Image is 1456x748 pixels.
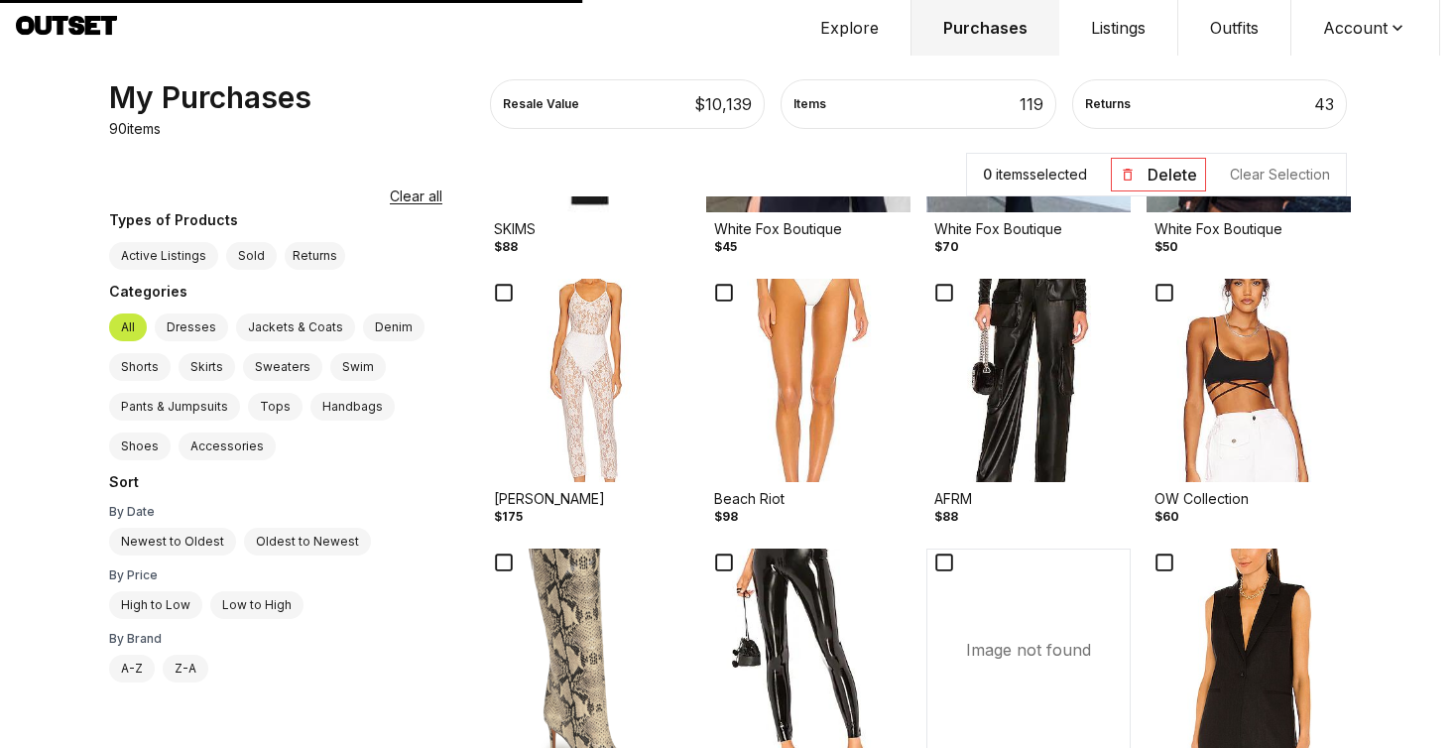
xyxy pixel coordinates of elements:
button: Product ImageOW Collection$60 [1147,279,1351,533]
div: Beach Riot [714,489,903,509]
div: My Purchases [109,79,311,115]
label: Pants & Jumpsuits [109,393,240,421]
label: High to Low [109,591,202,619]
div: Returns [1085,96,1131,112]
div: $175 [494,509,523,525]
div: 43 [1314,92,1334,116]
div: Resale Value [503,96,579,112]
label: Tops [248,393,303,421]
button: Delete [1111,158,1206,191]
label: A-Z [109,655,155,683]
div: OW Collection [1154,489,1343,509]
label: Handbags [310,393,395,421]
div: [PERSON_NAME] [494,489,682,509]
div: $88 [494,239,518,255]
div: White Fox Boutique [934,219,1123,239]
div: Categories [109,282,442,306]
label: Low to High [210,591,303,619]
div: SKIMS [494,219,682,239]
label: Jackets & Coats [236,313,355,341]
span: 0 [983,166,992,183]
label: Z-A [163,655,208,683]
label: Active Listings [109,242,218,270]
label: Newest to Oldest [109,528,236,556]
img: Product Image [486,279,690,482]
div: $60 [1154,509,1179,525]
div: By Brand [109,631,442,647]
button: Clear all [390,187,442,206]
label: Oldest to Newest [244,528,371,556]
div: White Fox Boutique [714,219,903,239]
label: Dresses [155,313,228,341]
div: Sort [109,472,442,496]
label: Sweaters [243,353,322,381]
label: Shorts [109,353,171,381]
img: Product Image [926,279,1131,482]
label: Shoes [109,433,171,460]
div: $ 10,139 [694,92,752,116]
p: 90 items [109,119,161,139]
p: item s selected [983,165,1087,185]
div: Types of Products [109,210,442,234]
label: Swim [330,353,386,381]
button: Clear Selection [1230,165,1330,185]
label: All [109,313,147,341]
img: Product Image [1147,279,1351,482]
label: Sold [226,242,277,270]
div: $70 [934,239,959,255]
button: Product Image[PERSON_NAME]$175 [486,279,690,533]
div: 119 [1020,92,1043,116]
div: AFRM [934,489,1123,509]
div: Items [793,96,826,112]
div: By Price [109,567,442,583]
div: By Date [109,504,442,520]
label: Skirts [179,353,235,381]
button: Product ImageBeach Riot$98 [706,279,910,533]
label: Accessories [179,433,276,460]
img: Product Image [706,279,910,482]
button: Product ImageAFRM$88 [926,279,1131,533]
button: Returns [285,242,345,270]
div: $88 [934,509,958,525]
div: White Fox Boutique [1154,219,1343,239]
div: $50 [1154,239,1178,255]
label: Denim [363,313,425,341]
div: $45 [714,239,737,255]
div: $98 [714,509,738,525]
